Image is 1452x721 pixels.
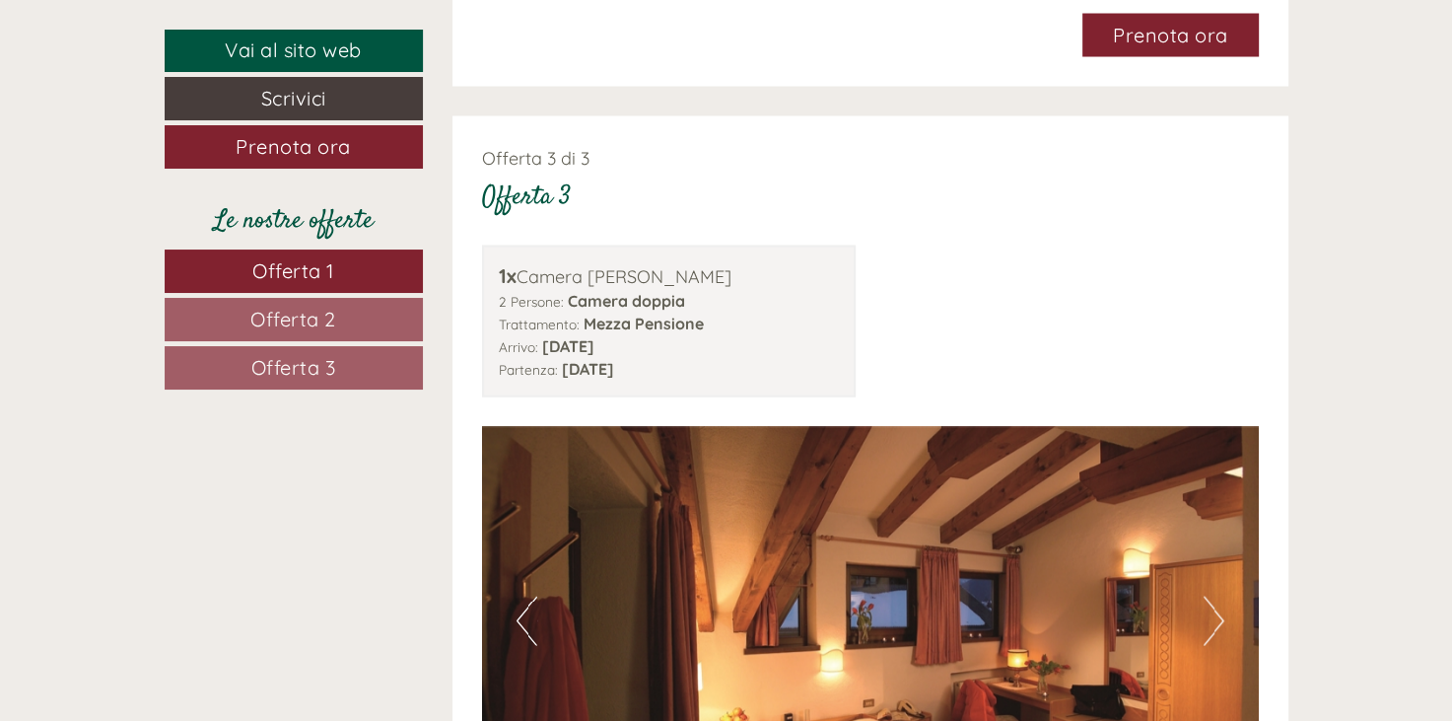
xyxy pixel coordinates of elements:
div: Offerta 3 [482,180,571,216]
div: Buon giorno, come possiamo aiutarla? [15,53,321,113]
small: 2 Persone: [499,293,564,310]
button: Next [1204,597,1224,646]
div: Le nostre offerte [165,203,423,240]
small: Trattamento: [499,316,580,332]
a: Scrivici [165,77,423,120]
small: 12:22 [30,96,311,109]
a: Vai al sito web [165,30,423,72]
small: Partenza: [499,361,558,378]
b: Camera doppia [568,291,685,311]
div: Hotel Weisses Lamm [30,57,311,73]
b: [DATE] [542,336,594,356]
b: [DATE] [562,359,614,379]
span: Offerta 1 [252,258,334,283]
div: Camera [PERSON_NAME] [499,262,839,291]
a: Prenota ora [1082,14,1259,57]
a: Prenota ora [165,125,423,169]
div: [DATE] [351,15,426,48]
span: Offerta 3 di 3 [482,147,589,170]
small: Arrivo: [499,338,538,355]
span: Offerta 2 [250,307,336,331]
b: 1x [499,263,517,288]
b: Mezza Pensione [584,314,704,333]
button: Previous [517,597,537,646]
button: Invia [670,511,778,554]
span: Offerta 3 [251,355,336,380]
